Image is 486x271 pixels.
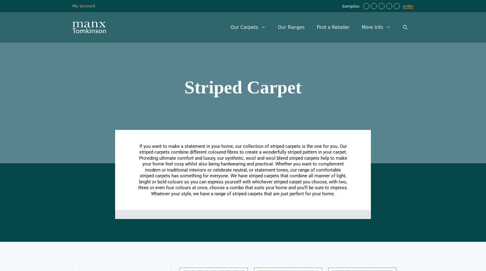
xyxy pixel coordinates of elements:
a: Open Search Bar [397,18,414,36]
a: My account [72,4,95,8]
span: If you want to make a statement in your home, our collection of striped carpets is the one for yo... [138,144,348,196]
a: Find a Retailer [311,18,355,36]
nav: Primary [224,18,414,36]
a: Our Carpets [224,18,272,36]
img: Manx Tomkinson [72,22,106,33]
a: More Info [356,18,397,36]
a: Our Ranges [272,18,311,36]
span: Samples: [342,4,362,9]
a: order [403,4,414,9]
h1: Striped Carpet [72,78,414,96]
